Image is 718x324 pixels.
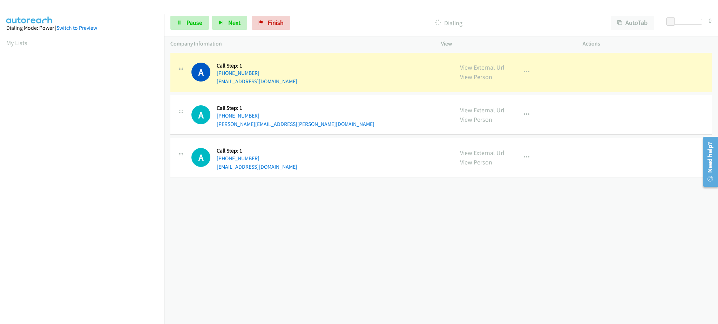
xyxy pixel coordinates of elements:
[611,16,654,30] button: AutoTab
[300,18,598,28] p: Dialing
[217,70,259,76] a: [PHONE_NUMBER]
[191,63,210,82] h1: A
[228,19,241,27] span: Next
[212,16,247,30] button: Next
[217,121,374,127] a: [PERSON_NAME][EMAIL_ADDRESS][PERSON_NAME][DOMAIN_NAME]
[583,40,712,48] p: Actions
[460,73,492,81] a: View Person
[170,16,209,30] a: Pause
[698,134,718,190] iframe: Resource Center
[170,40,428,48] p: Company Information
[191,148,210,167] div: The call is yet to be attempted
[460,115,492,124] a: View Person
[709,16,712,25] div: 0
[217,163,297,170] a: [EMAIL_ADDRESS][DOMAIN_NAME]
[217,112,259,119] a: [PHONE_NUMBER]
[460,149,504,157] a: View External Url
[670,19,702,24] div: Delay between calls (in seconds)
[441,40,570,48] p: View
[187,19,202,27] span: Pause
[191,148,210,167] h1: A
[460,158,492,166] a: View Person
[6,39,27,47] a: My Lists
[217,105,374,112] h5: Call Step: 1
[56,24,97,31] a: Switch to Preview
[268,19,284,27] span: Finish
[460,63,504,71] a: View External Url
[460,106,504,114] a: View External Url
[217,155,259,162] a: [PHONE_NUMBER]
[217,62,297,69] h5: Call Step: 1
[191,105,210,124] div: The call is yet to be attempted
[6,24,158,32] div: Dialing Mode: Power |
[217,147,297,154] h5: Call Step: 1
[191,105,210,124] h1: A
[217,78,297,85] a: [EMAIL_ADDRESS][DOMAIN_NAME]
[252,16,290,30] a: Finish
